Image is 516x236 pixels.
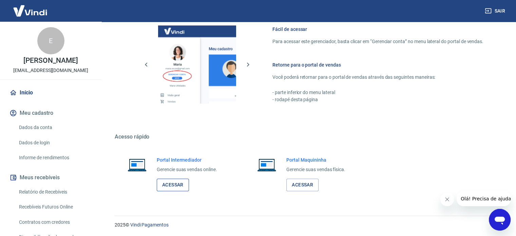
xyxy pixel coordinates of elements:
h6: Retorne para o portal de vendas [272,61,483,68]
a: Relatório de Recebíveis [16,185,93,199]
iframe: Botão para abrir a janela de mensagens [489,209,511,231]
iframe: Fechar mensagem [440,193,454,206]
a: Dados de login [16,136,93,150]
iframe: Mensagem da empresa [457,191,511,206]
button: Meu cadastro [8,106,93,121]
h6: Portal Intermediador [157,157,217,163]
p: - parte inferior do menu lateral [272,89,483,96]
a: Acessar [157,179,189,191]
a: Acessar [286,179,319,191]
a: Recebíveis Futuros Online [16,200,93,214]
p: Para acessar este gerenciador, basta clicar em “Gerenciar conta” no menu lateral do portal de ven... [272,38,483,45]
img: Vindi [8,0,52,21]
button: Meus recebíveis [8,170,93,185]
p: [PERSON_NAME] [23,57,78,64]
button: Sair [483,5,508,17]
div: E [37,27,64,54]
a: Vindi Pagamentos [130,222,169,228]
a: Informe de rendimentos [16,151,93,165]
p: Gerencie suas vendas física. [286,166,345,173]
p: Você poderá retornar para o portal de vendas através das seguintes maneiras: [272,74,483,81]
h6: Portal Maquininha [286,157,345,163]
span: Olá! Precisa de ajuda? [4,5,57,10]
h5: Acesso rápido [115,133,500,140]
img: Imagem da dashboard mostrando o botão de gerenciar conta na sidebar no lado esquerdo [158,25,236,104]
a: Dados da conta [16,121,93,134]
a: Início [8,85,93,100]
img: Imagem de um notebook aberto [252,157,281,173]
p: - rodapé desta página [272,96,483,103]
p: 2025 © [115,221,500,229]
p: [EMAIL_ADDRESS][DOMAIN_NAME] [13,67,88,74]
img: Imagem de um notebook aberto [123,157,151,173]
p: Gerencie suas vendas online. [157,166,217,173]
a: Contratos com credores [16,215,93,229]
h6: Fácil de acessar [272,26,483,33]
